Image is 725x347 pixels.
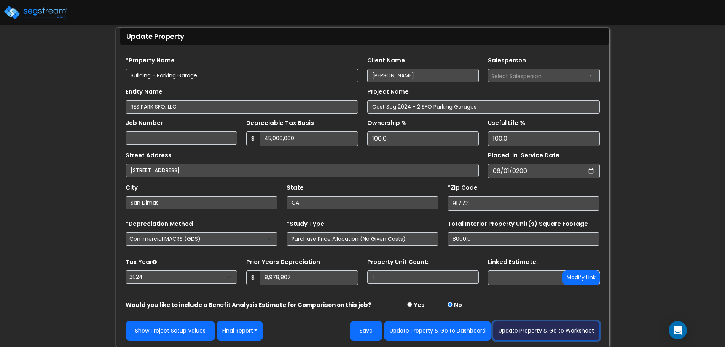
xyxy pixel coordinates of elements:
label: No [454,301,462,310]
label: *Zip Code [448,184,478,192]
img: logo_pro_r.png [3,5,68,20]
span: $ [246,131,260,146]
input: 0.00 [260,270,358,285]
span: $ [246,270,260,285]
div: Update Property [120,28,609,45]
label: City [126,184,138,192]
input: Project Name [367,100,600,114]
input: total square foot [448,232,599,246]
strong: Would you like to include a Benefit Analysis Estimate for Comparison on this job? [126,301,371,309]
input: 0.00 [260,131,358,146]
label: Job Number [126,119,163,128]
label: Property Unit Count: [367,258,429,267]
label: Depreciable Tax Basis [246,119,314,128]
input: Ownership [367,131,479,146]
label: Prior Years Depreciation [246,258,320,267]
button: Final Report [217,321,263,341]
label: Placed-In-Service Date [488,151,559,160]
label: Useful Life % [488,119,525,128]
label: Ownership % [367,119,407,128]
label: Total Interior Property Unit(s) Square Footage [448,220,588,229]
input: Property Name [126,69,358,82]
label: Salesperson [488,56,526,65]
input: Street Address [126,164,479,177]
label: Client Name [367,56,405,65]
label: Linked Estimate: [488,258,538,267]
button: Update Property & Go to Dashboard [384,321,491,341]
button: Update Property & Go to Worksheet [493,321,600,341]
label: Entity Name [126,88,163,96]
label: *Depreciation Method [126,220,193,229]
label: *Property Name [126,56,175,65]
label: Project Name [367,88,409,96]
input: Building Count [367,270,479,284]
div: Open Intercom Messenger [669,321,687,339]
label: Street Address [126,151,172,160]
button: Save [350,321,382,341]
label: Tax Year [126,258,157,267]
input: Depreciation [488,131,600,146]
input: Entity Name [126,100,358,114]
label: *Study Type [287,220,324,229]
a: Show Project Setup Values [126,321,215,341]
label: Yes [414,301,425,310]
span: Select Salesperson [491,72,542,80]
input: Client Name [367,69,479,82]
button: Modify Link [562,270,600,285]
input: Zip Code [448,196,599,211]
label: State [287,184,304,192]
